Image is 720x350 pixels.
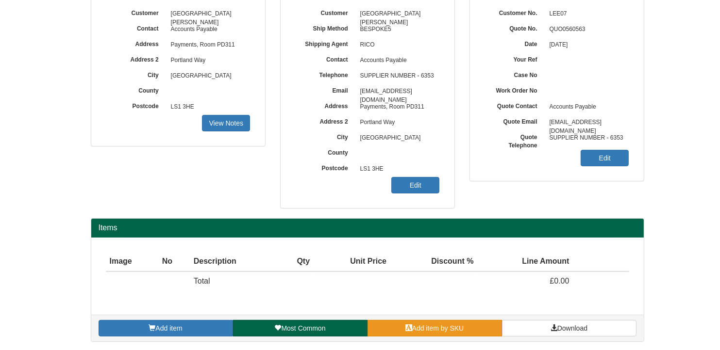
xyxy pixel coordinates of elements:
th: Unit Price [314,252,390,271]
span: SUPPLIER NUMBER - 6353 [545,130,629,146]
span: Most Common [281,324,325,332]
a: Edit [391,177,439,193]
span: Portland Way [166,53,251,68]
td: Total [190,271,278,291]
label: Address [106,37,166,48]
label: Customer [106,6,166,17]
label: Postcode [106,99,166,111]
a: Download [502,320,636,336]
span: Accounts Payable [166,22,251,37]
label: Email [295,84,355,95]
a: View Notes [202,115,250,131]
label: Customer [295,6,355,17]
span: Add item [155,324,182,332]
span: LS1 3HE [355,161,440,177]
label: Address 2 [295,115,355,126]
span: Payments, Room PD311 [355,99,440,115]
label: County [106,84,166,95]
label: Shipping Agent [295,37,355,48]
span: QUO0560563 [545,22,629,37]
span: [GEOGRAPHIC_DATA] [355,130,440,146]
label: Address 2 [106,53,166,64]
span: Accounts Payable [545,99,629,115]
span: [EMAIL_ADDRESS][DOMAIN_NAME] [355,84,440,99]
span: RICO [355,37,440,53]
span: £0.00 [550,277,569,285]
label: County [295,146,355,157]
span: [EMAIL_ADDRESS][DOMAIN_NAME] [545,115,629,130]
label: City [295,130,355,142]
th: Qty [278,252,314,271]
label: Postcode [295,161,355,173]
label: Case No [485,68,545,80]
label: Telephone [295,68,355,80]
span: [GEOGRAPHIC_DATA] [166,68,251,84]
span: [GEOGRAPHIC_DATA][PERSON_NAME] [166,6,251,22]
span: Portland Way [355,115,440,130]
th: Image [106,252,158,271]
label: Ship Method [295,22,355,33]
span: BESPOKE5 [355,22,440,37]
h2: Items [99,223,636,232]
a: Edit [581,150,629,166]
label: Quote Email [485,115,545,126]
span: LEE07 [545,6,629,22]
label: Address [295,99,355,111]
span: Payments, Room PD311 [166,37,251,53]
label: Quote Telephone [485,130,545,150]
label: Contact [106,22,166,33]
label: Contact [295,53,355,64]
th: Discount % [390,252,478,271]
span: [DATE] [545,37,629,53]
label: Date [485,37,545,48]
span: Accounts Payable [355,53,440,68]
th: Description [190,252,278,271]
th: No [158,252,190,271]
label: Quote No. [485,22,545,33]
label: Your Ref [485,53,545,64]
span: SUPPLIER NUMBER - 6353 [355,68,440,84]
span: Download [557,324,587,332]
label: City [106,68,166,80]
span: LS1 3HE [166,99,251,115]
th: Line Amount [478,252,573,271]
span: Add item by SKU [412,324,464,332]
label: Customer No. [485,6,545,17]
span: [GEOGRAPHIC_DATA][PERSON_NAME] [355,6,440,22]
label: Work Order No [485,84,545,95]
label: Quote Contact [485,99,545,111]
